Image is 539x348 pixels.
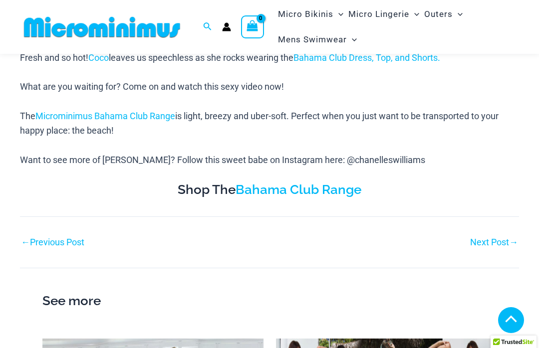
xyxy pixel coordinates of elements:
[409,1,419,27] span: Menu Toggle
[20,79,519,94] p: What are you waiting for? Come on and watch this sexy video now!
[222,22,231,31] a: Account icon link
[347,27,357,52] span: Menu Toggle
[241,15,264,38] a: View Shopping Cart, empty
[509,237,518,247] span: →
[35,111,175,121] a: Microminimus Bahama Club Range
[20,181,519,198] h3: Shop The
[333,1,343,27] span: Menu Toggle
[275,27,359,52] a: Mens SwimwearMenu ToggleMenu Toggle
[424,1,453,27] span: Outers
[21,238,84,247] a: ←Previous Post
[346,1,422,27] a: Micro LingerieMenu ToggleMenu Toggle
[278,27,347,52] span: Mens Swimwear
[422,1,465,27] a: OutersMenu ToggleMenu Toggle
[20,50,519,65] p: Fresh and so hot! leaves us speechless as she rocks wearing the
[20,16,184,38] img: MM SHOP LOGO FLAT
[20,216,519,250] nav: Post navigation
[21,237,30,247] span: ←
[278,1,333,27] span: Micro Bikinis
[20,155,425,165] span: Want to see more of [PERSON_NAME]? Follow this sweet babe on Instagram here: @chanelleswilliams
[470,238,518,247] a: Next Post→
[275,1,346,27] a: Micro BikinisMenu ToggleMenu Toggle
[42,291,497,312] h2: See more
[453,1,463,27] span: Menu Toggle
[293,52,440,63] a: Bahama Club Dress, Top, and Shorts.
[203,21,212,33] a: Search icon link
[236,182,361,197] a: Bahama Club Range
[348,1,409,27] span: Micro Lingerie
[88,52,109,63] a: Coco
[20,109,519,138] p: The is light, breezy and uber-soft. Perfect when you just want to be transported to your happy pl...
